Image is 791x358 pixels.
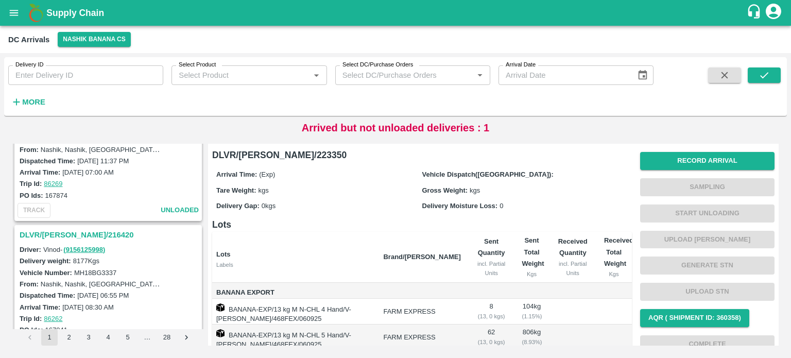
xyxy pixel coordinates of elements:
div: DC Arrivals [8,33,49,46]
b: Brand/[PERSON_NAME] [383,253,460,261]
label: Arrival Time: [216,171,257,178]
button: Go to page 2 [61,329,77,346]
button: Open [473,69,487,82]
td: 8 [469,299,514,325]
label: Gross Weight: [422,186,468,194]
span: 0 [500,202,503,210]
button: Open [309,69,323,82]
label: Delivery Gap: [216,202,260,210]
label: Nashik, Nashik, [GEOGRAPHIC_DATA], [GEOGRAPHIC_DATA], [GEOGRAPHIC_DATA] [41,280,305,288]
div: … [139,333,156,343]
span: kgs [470,186,480,194]
div: ( 13, 0 kgs) [477,337,506,347]
a: Supply Chain [46,6,746,20]
div: Kgs [604,269,624,279]
label: From: [20,146,39,154]
td: BANANA-EXP/13 kg M N-CHL 5 Hand/V-[PERSON_NAME]/468FEX/060925 [212,325,375,350]
div: Labels [216,260,375,269]
td: 104 kg [514,299,550,325]
label: PO Ids: [20,326,43,334]
label: [DATE] 08:30 AM [62,303,113,311]
label: From: [20,280,39,288]
b: Received Quantity [558,237,588,257]
div: ( 8.93 %) [522,337,542,347]
input: Select DC/Purchase Orders [338,69,457,82]
img: logo [26,3,46,23]
label: Delivery weight: [20,257,71,265]
label: Select DC/Purchase Orders [342,61,413,69]
nav: pagination navigation [20,329,196,346]
label: Nashik, Nashik, [GEOGRAPHIC_DATA], [GEOGRAPHIC_DATA], [GEOGRAPHIC_DATA] [41,145,305,154]
button: Go to next page [178,329,195,346]
a: (9156125998) [63,246,105,253]
input: Select Product [175,69,306,82]
td: FARM EXPRESS [375,299,469,325]
span: kgs [259,186,269,194]
h3: DLVR/[PERSON_NAME]/216420 [20,228,200,242]
div: Kgs [522,269,542,279]
p: Arrived but not unloaded deliveries : 1 [302,120,490,135]
label: Dispatched Time: [20,157,75,165]
label: 8177 Kgs [73,257,99,265]
button: Go to page 5 [119,329,136,346]
span: Banana Export [216,287,375,299]
td: 806 kg [514,325,550,350]
label: [DATE] 06:55 PM [77,292,129,299]
button: More [8,93,48,111]
label: Arrival Time: [20,168,60,176]
div: incl. Partial Units [477,259,506,278]
strong: More [22,98,45,106]
h6: DLVR/[PERSON_NAME]/223350 [212,148,632,162]
td: BANANA-EXP/13 kg M N-CHL 4 Hand/V-[PERSON_NAME]/468FEX/060925 [212,299,375,325]
label: Tare Weight: [216,186,256,194]
button: AQR ( Shipment Id: 360358) [640,309,749,327]
label: [DATE] 11:37 PM [77,157,129,165]
label: [DATE] 07:00 AM [62,168,113,176]
button: Choose date [633,65,652,85]
label: Vehicle Dispatch([GEOGRAPHIC_DATA]): [422,171,554,178]
input: Arrival Date [498,65,629,85]
label: Delivery ID [15,61,43,69]
div: account of current user [764,2,783,24]
button: Go to page 4 [100,329,116,346]
b: Lots [216,250,230,258]
img: box [216,303,225,312]
label: Trip Id: [20,180,42,187]
span: Vinod - [43,246,106,253]
label: Dispatched Time: [20,292,75,299]
button: Go to page 3 [80,329,97,346]
label: Driver: [20,246,41,253]
button: open drawer [2,1,26,25]
label: PO Ids: [20,192,43,199]
span: unloaded [161,204,199,216]
a: 86262 [44,315,62,322]
button: page 1 [41,329,58,346]
div: ( 1.15 %) [522,312,542,321]
button: Record Arrival [640,152,775,170]
td: FARM EXPRESS [375,325,469,350]
label: MH18BG3337 [74,269,116,277]
button: Go to page 28 [159,329,175,346]
img: box [216,329,225,337]
input: Enter Delivery ID [8,65,163,85]
b: Received Total Weight [604,236,633,267]
a: 86269 [44,180,62,187]
b: Supply Chain [46,8,104,18]
h6: Lots [212,217,632,232]
div: customer-support [746,4,764,22]
button: Select DC [58,32,131,47]
b: Sent Total Weight [522,236,544,267]
label: Trip Id: [20,315,42,322]
label: Select Product [179,61,216,69]
label: Arrival Time: [20,303,60,311]
label: 167841 [45,326,67,334]
b: Sent Quantity [478,237,505,257]
label: 167874 [45,192,67,199]
div: incl. Partial Units [558,259,588,278]
div: ( 13, 0 kgs) [477,312,506,321]
label: Vehicle Number: [20,269,72,277]
td: 62 [469,325,514,350]
label: Delivery Moisture Loss: [422,202,498,210]
span: 0 kgs [262,202,276,210]
span: (Exp) [259,171,275,178]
